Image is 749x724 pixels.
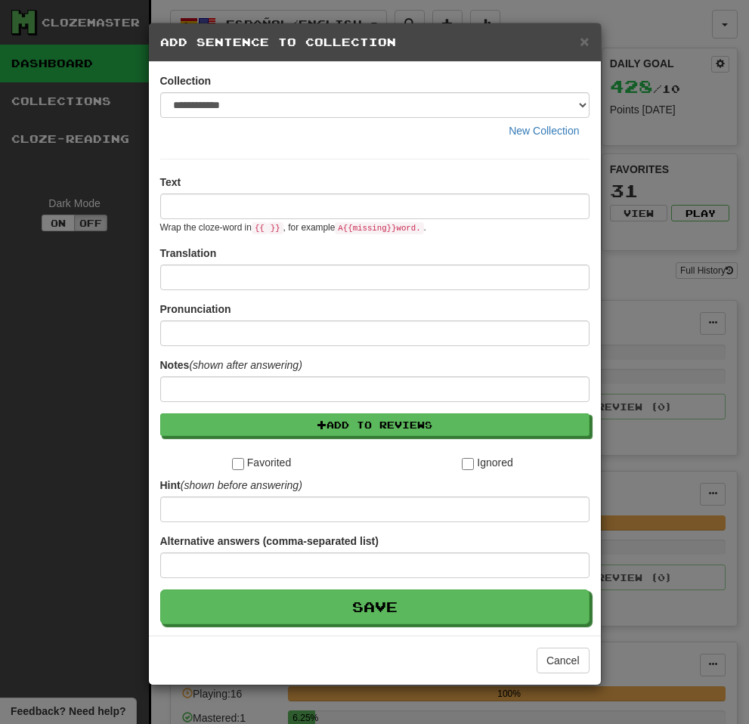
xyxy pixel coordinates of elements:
[160,357,302,373] label: Notes
[462,455,512,470] label: Ignored
[160,222,426,233] small: Wrap the cloze-word in , for example .
[580,32,589,50] span: ×
[160,35,590,50] h5: Add Sentence to Collection
[189,359,302,371] em: (shown after answering)
[232,455,291,470] label: Favorited
[160,175,181,190] label: Text
[499,118,589,144] button: New Collection
[160,73,212,88] label: Collection
[160,589,590,624] button: Save
[160,413,590,436] button: Add to Reviews
[232,458,244,470] input: Favorited
[160,302,231,317] label: Pronunciation
[580,33,589,49] button: Close
[462,458,474,470] input: Ignored
[537,648,590,673] button: Cancel
[268,222,283,234] code: }}
[160,246,217,261] label: Translation
[252,222,268,234] code: {{
[160,534,379,549] label: Alternative answers (comma-separated list)
[335,222,423,234] code: A {{ missing }} word.
[160,478,302,493] label: Hint
[181,479,302,491] em: (shown before answering)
